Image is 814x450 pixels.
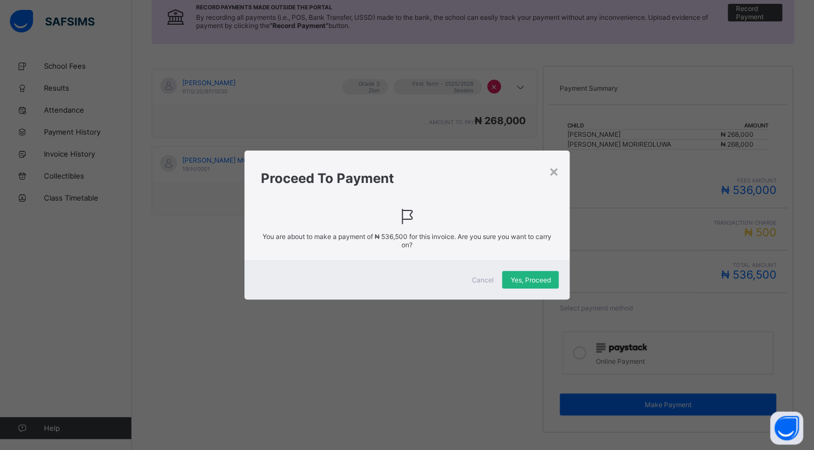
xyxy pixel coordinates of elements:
[261,170,554,186] h1: Proceed To Payment
[510,276,550,284] span: Yes, Proceed
[375,232,408,241] span: ₦ 536,500
[548,162,559,180] div: ×
[261,232,554,249] span: You are about to make a payment of for this invoice. Are you sure you want to carry on?
[471,276,493,284] span: Cancel
[770,412,803,445] button: Open asap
